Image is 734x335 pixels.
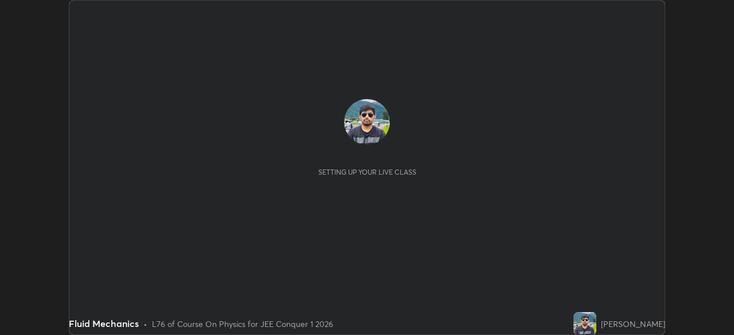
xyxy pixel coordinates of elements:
[601,318,665,330] div: [PERSON_NAME]
[143,318,147,330] div: •
[69,317,139,330] div: Fluid Mechanics
[152,318,333,330] div: L76 of Course On Physics for JEE Conquer 1 2026
[573,312,596,335] img: b94a4ccbac2546dc983eb2139155ff30.jpg
[344,99,390,145] img: b94a4ccbac2546dc983eb2139155ff30.jpg
[318,168,416,176] div: Setting up your live class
